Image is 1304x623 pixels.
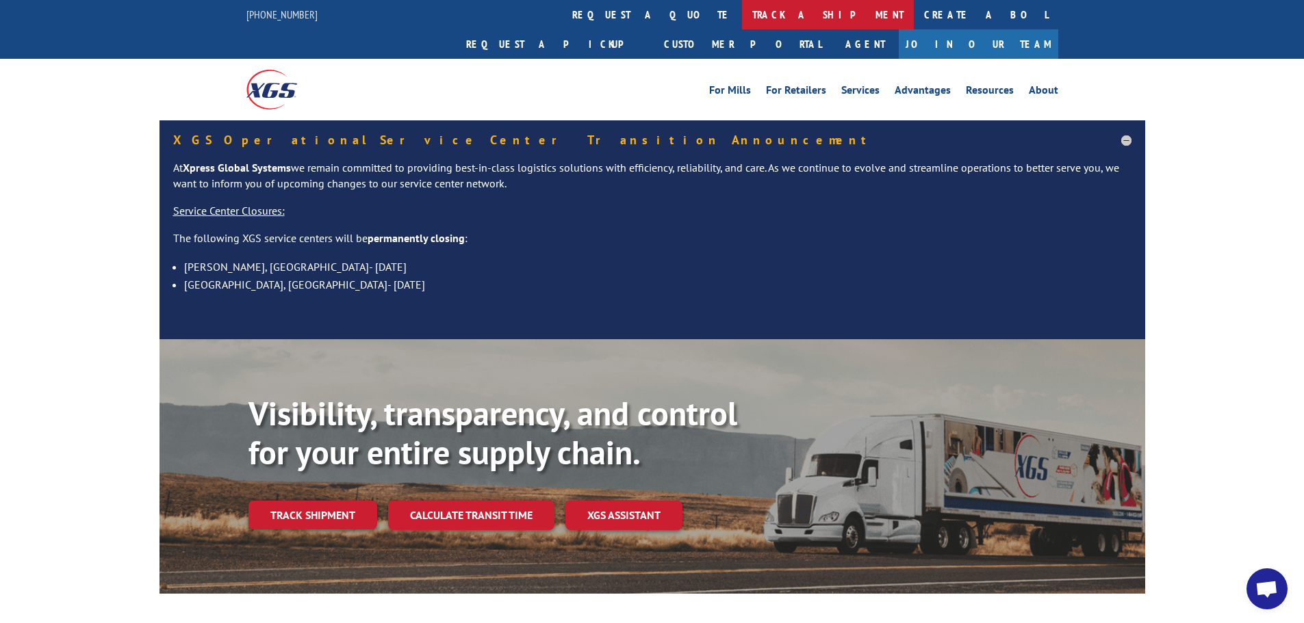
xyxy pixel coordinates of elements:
a: Request a pickup [456,29,654,59]
h5: XGS Operational Service Center Transition Announcement [173,134,1132,146]
a: Advantages [895,85,951,100]
li: [PERSON_NAME], [GEOGRAPHIC_DATA]- [DATE] [184,258,1132,276]
a: Agent [832,29,899,59]
strong: Xpress Global Systems [183,161,291,174]
a: Customer Portal [654,29,832,59]
a: For Retailers [766,85,826,100]
strong: permanently closing [368,231,465,245]
li: [GEOGRAPHIC_DATA], [GEOGRAPHIC_DATA]- [DATE] [184,276,1132,293]
a: XGS ASSISTANT [565,501,682,530]
a: Open chat [1247,568,1288,609]
a: About [1029,85,1058,100]
a: Resources [966,85,1014,100]
p: At we remain committed to providing best-in-class logistics solutions with efficiency, reliabilit... [173,160,1132,204]
b: Visibility, transparency, and control for your entire supply chain. [248,392,737,474]
p: The following XGS service centers will be : [173,230,1132,258]
u: Service Center Closures: [173,204,285,217]
a: Calculate transit time [388,501,554,530]
a: Services [841,85,880,100]
a: For Mills [709,85,751,100]
a: Join Our Team [899,29,1058,59]
a: [PHONE_NUMBER] [246,8,318,21]
a: Track shipment [248,501,377,529]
